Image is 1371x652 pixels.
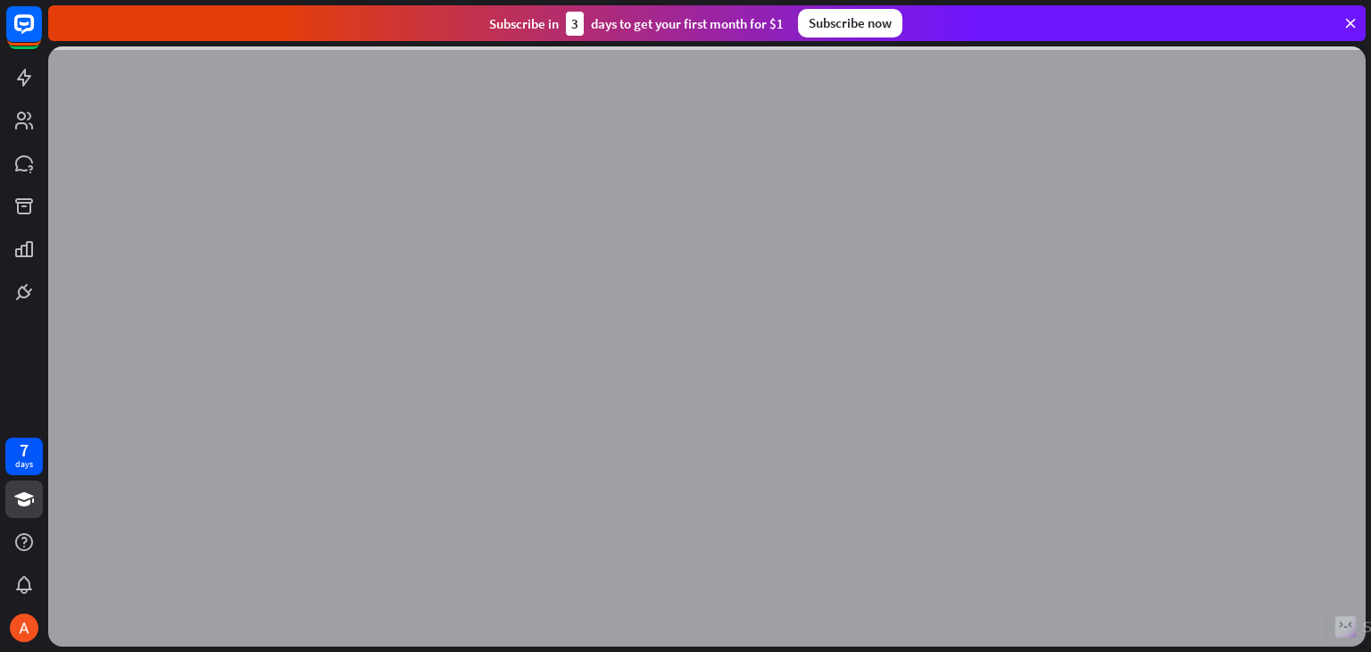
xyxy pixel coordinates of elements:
div: Subscribe in days to get your first month for $1 [489,12,784,36]
div: Subscribe now [798,9,902,38]
a: 7 days [5,438,43,475]
div: 3 [566,12,584,36]
div: days [15,458,33,471]
div: 7 [20,442,29,458]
